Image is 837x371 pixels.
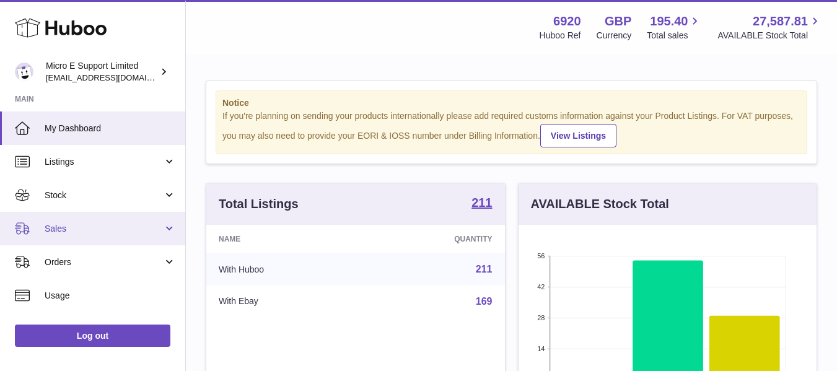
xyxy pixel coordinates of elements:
[531,196,669,212] h3: AVAILABLE Stock Total
[45,256,163,268] span: Orders
[45,223,163,235] span: Sales
[647,13,702,41] a: 195.40 Total sales
[45,190,163,201] span: Stock
[222,97,800,109] strong: Notice
[471,196,492,211] a: 211
[717,13,822,41] a: 27,587.81 AVAILABLE Stock Total
[717,30,822,41] span: AVAILABLE Stock Total
[537,314,545,321] text: 28
[206,225,364,253] th: Name
[45,290,176,302] span: Usage
[45,156,163,168] span: Listings
[540,124,616,147] a: View Listings
[537,252,545,260] text: 56
[553,13,581,30] strong: 6920
[45,123,176,134] span: My Dashboard
[476,296,493,307] a: 169
[364,225,505,253] th: Quantity
[15,325,170,347] a: Log out
[219,196,299,212] h3: Total Listings
[222,110,800,147] div: If you're planning on sending your products internationally please add required customs informati...
[206,286,364,318] td: With Ebay
[537,283,545,290] text: 42
[650,13,688,30] span: 195.40
[540,30,581,41] div: Huboo Ref
[597,30,632,41] div: Currency
[46,60,157,84] div: Micro E Support Limited
[753,13,808,30] span: 27,587.81
[647,30,702,41] span: Total sales
[476,264,493,274] a: 211
[206,253,364,286] td: With Huboo
[605,13,631,30] strong: GBP
[15,63,33,81] img: contact@micropcsupport.com
[471,196,492,209] strong: 211
[46,72,182,82] span: [EMAIL_ADDRESS][DOMAIN_NAME]
[537,345,545,352] text: 14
